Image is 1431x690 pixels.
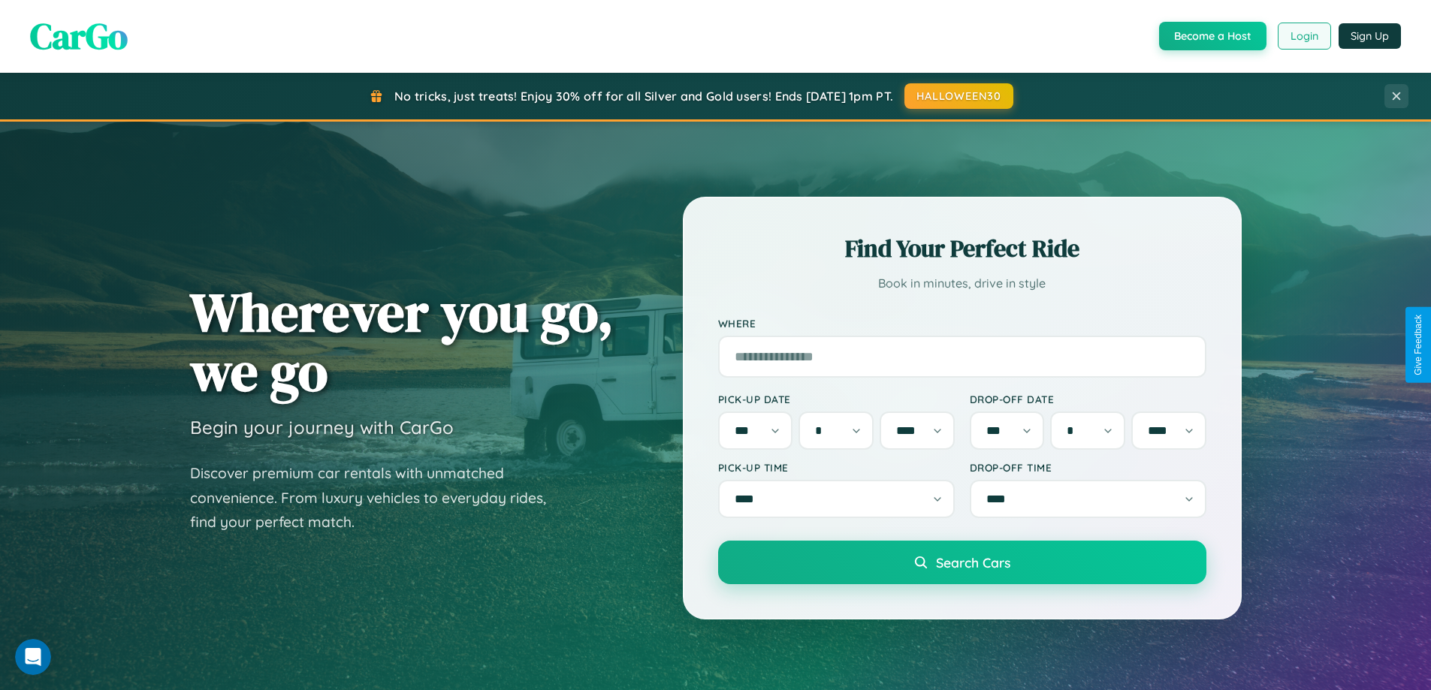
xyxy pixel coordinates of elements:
[904,83,1013,109] button: HALLOWEEN30
[718,317,1206,330] label: Where
[718,541,1206,584] button: Search Cars
[718,232,1206,265] h2: Find Your Perfect Ride
[394,89,893,104] span: No tricks, just treats! Enjoy 30% off for all Silver and Gold users! Ends [DATE] 1pm PT.
[190,282,614,401] h1: Wherever you go, we go
[970,393,1206,405] label: Drop-off Date
[190,461,566,535] p: Discover premium car rentals with unmatched convenience. From luxury vehicles to everyday rides, ...
[190,416,454,438] h3: Begin your journey with CarGo
[1339,23,1401,49] button: Sign Up
[1159,22,1266,50] button: Become a Host
[1278,23,1331,50] button: Login
[1413,315,1423,375] div: Give Feedback
[970,461,1206,474] label: Drop-off Time
[718,461,955,474] label: Pick-up Time
[936,554,1010,571] span: Search Cars
[718,273,1206,294] p: Book in minutes, drive in style
[718,393,955,405] label: Pick-up Date
[15,639,51,675] iframe: Intercom live chat
[30,11,128,61] span: CarGo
